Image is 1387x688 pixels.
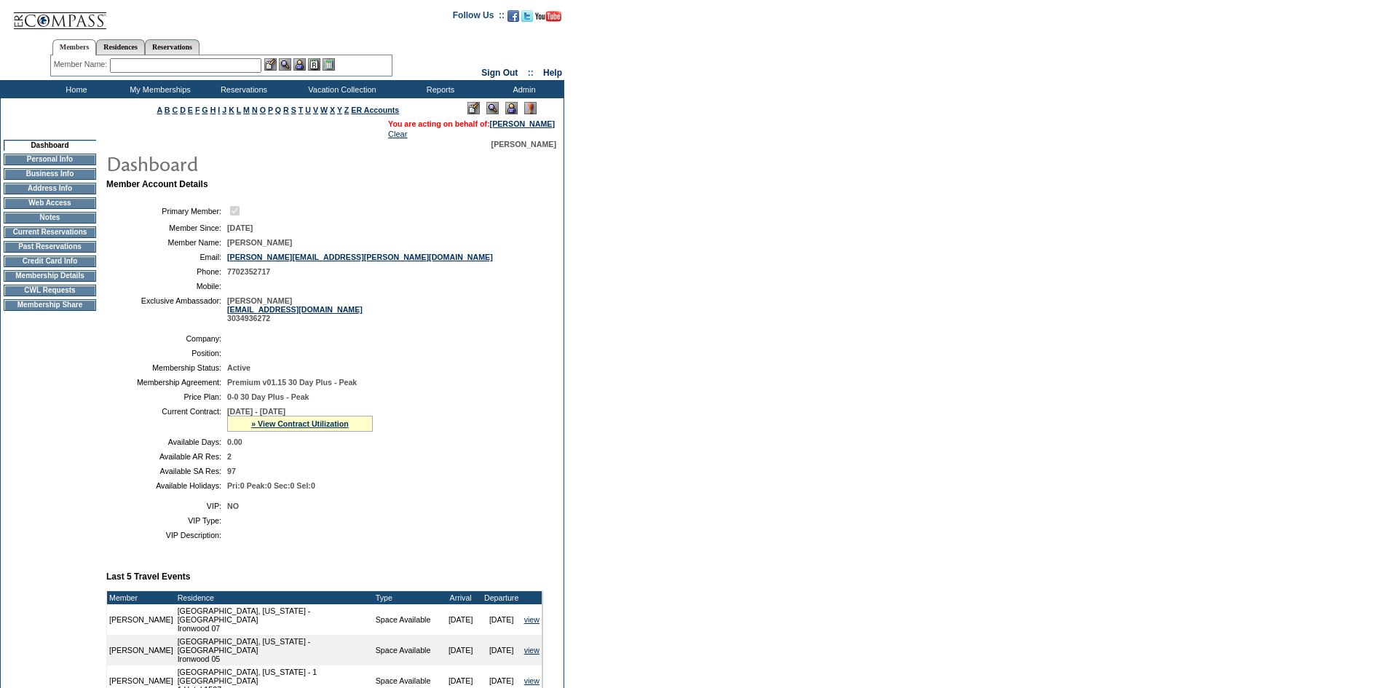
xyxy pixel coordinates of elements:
[543,68,562,78] a: Help
[210,106,216,114] a: H
[112,502,221,510] td: VIP:
[227,481,315,490] span: Pri:0 Peak:0 Sec:0 Sel:0
[291,106,296,114] a: S
[227,392,309,401] span: 0-0 30 Day Plus - Peak
[112,531,221,539] td: VIP Description:
[112,452,221,461] td: Available AR Res:
[145,39,199,55] a: Reservations
[227,407,285,416] span: [DATE] - [DATE]
[260,106,266,114] a: O
[486,102,499,114] img: View Mode
[481,635,522,665] td: [DATE]
[112,481,221,490] td: Available Holidays:
[397,80,481,98] td: Reports
[227,502,239,510] span: NO
[268,106,273,114] a: P
[535,15,561,23] a: Subscribe to our YouTube Channel
[106,179,208,189] b: Member Account Details
[112,267,221,276] td: Phone:
[524,676,540,685] a: view
[227,438,242,446] span: 0.00
[112,282,221,290] td: Mobile:
[284,80,397,98] td: Vacation Collection
[180,106,186,114] a: D
[308,58,320,71] img: Reservations
[264,58,277,71] img: b_edit.gif
[524,646,540,655] a: view
[227,267,270,276] span: 7702352717
[112,334,221,343] td: Company:
[218,106,220,114] a: I
[112,363,221,372] td: Membership Status:
[227,224,253,232] span: [DATE]
[227,238,292,247] span: [PERSON_NAME]
[4,212,96,224] td: Notes
[440,635,481,665] td: [DATE]
[227,452,232,461] span: 2
[4,140,96,151] td: Dashboard
[96,39,145,55] a: Residences
[481,80,564,98] td: Admin
[440,604,481,635] td: [DATE]
[175,635,374,665] td: [GEOGRAPHIC_DATA], [US_STATE] - [GEOGRAPHIC_DATA] Ironwood 05
[344,106,349,114] a: Z
[388,119,555,128] span: You are acting on behalf of:
[112,467,221,475] td: Available SA Res:
[227,296,363,323] span: [PERSON_NAME] 3034936272
[112,378,221,387] td: Membership Agreement:
[227,363,250,372] span: Active
[202,106,208,114] a: G
[521,10,533,22] img: Follow us on Twitter
[279,58,291,71] img: View
[507,15,519,23] a: Become our fan on Facebook
[175,604,374,635] td: [GEOGRAPHIC_DATA], [US_STATE] - [GEOGRAPHIC_DATA] Ironwood 07
[107,591,175,604] td: Member
[106,572,190,582] b: Last 5 Travel Events
[388,130,407,138] a: Clear
[227,305,363,314] a: [EMAIL_ADDRESS][DOMAIN_NAME]
[227,253,493,261] a: [PERSON_NAME][EMAIL_ADDRESS][PERSON_NAME][DOMAIN_NAME]
[528,68,534,78] span: ::
[524,102,537,114] img: Log Concern/Member Elevation
[337,106,342,114] a: Y
[157,106,162,114] a: A
[323,58,335,71] img: b_calculator.gif
[293,58,306,71] img: Impersonate
[490,119,555,128] a: [PERSON_NAME]
[112,253,221,261] td: Email:
[112,238,221,247] td: Member Name:
[175,591,374,604] td: Residence
[4,270,96,282] td: Membership Details
[112,296,221,323] td: Exclusive Ambassador:
[116,80,200,98] td: My Memberships
[374,604,440,635] td: Space Available
[299,106,304,114] a: T
[112,224,221,232] td: Member Since:
[251,419,349,428] a: » View Contract Utilization
[200,80,284,98] td: Reservations
[481,68,518,78] a: Sign Out
[481,591,522,604] td: Departure
[222,106,226,114] a: J
[505,102,518,114] img: Impersonate
[4,241,96,253] td: Past Reservations
[4,299,96,311] td: Membership Share
[112,392,221,401] td: Price Plan:
[351,106,399,114] a: ER Accounts
[107,635,175,665] td: [PERSON_NAME]
[524,615,540,624] a: view
[521,15,533,23] a: Follow us on Twitter
[467,102,480,114] img: Edit Mode
[283,106,289,114] a: R
[535,11,561,22] img: Subscribe to our YouTube Channel
[165,106,170,114] a: B
[4,285,96,296] td: CWL Requests
[243,106,250,114] a: M
[313,106,318,114] a: V
[453,9,505,26] td: Follow Us ::
[305,106,311,114] a: U
[188,106,193,114] a: E
[320,106,328,114] a: W
[4,256,96,267] td: Credit Card Info
[275,106,281,114] a: Q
